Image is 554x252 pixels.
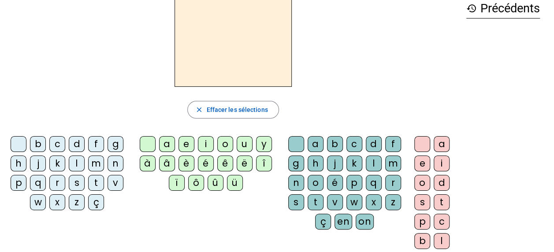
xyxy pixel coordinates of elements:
div: m [385,156,401,171]
div: o [308,175,323,191]
div: r [49,175,65,191]
div: ü [227,175,243,191]
div: k [49,156,65,171]
div: f [88,136,104,152]
button: Effacer les sélections [187,101,279,119]
div: u [237,136,253,152]
div: d [69,136,85,152]
div: j [30,156,46,171]
div: k [346,156,362,171]
div: j [327,156,343,171]
div: c [434,214,450,230]
div: a [308,136,323,152]
mat-icon: history [466,3,477,14]
div: a [159,136,175,152]
div: é [327,175,343,191]
div: d [366,136,382,152]
div: n [108,156,123,171]
div: ê [217,156,233,171]
div: i [198,136,214,152]
div: x [49,194,65,210]
div: t [308,194,323,210]
div: ô [188,175,204,191]
div: r [385,175,401,191]
div: c [346,136,362,152]
div: z [69,194,85,210]
div: l [434,233,450,249]
div: g [108,136,123,152]
div: n [288,175,304,191]
div: à [140,156,156,171]
div: b [327,136,343,152]
div: x [366,194,382,210]
div: t [88,175,104,191]
div: q [30,175,46,191]
div: z [385,194,401,210]
div: s [414,194,430,210]
div: e [414,156,430,171]
div: t [434,194,450,210]
div: b [30,136,46,152]
div: y [256,136,272,152]
div: d [434,175,450,191]
span: Effacer les sélections [206,104,268,115]
div: s [69,175,85,191]
div: o [217,136,233,152]
div: p [346,175,362,191]
div: s [288,194,304,210]
div: v [108,175,123,191]
div: ç [315,214,331,230]
div: h [11,156,26,171]
mat-icon: close [195,106,203,114]
div: a [434,136,450,152]
div: e [178,136,194,152]
div: f [385,136,401,152]
div: â [159,156,175,171]
div: w [30,194,46,210]
div: ï [169,175,185,191]
div: i [434,156,450,171]
div: en [335,214,352,230]
div: l [366,156,382,171]
div: û [208,175,223,191]
div: ë [237,156,253,171]
div: é [198,156,214,171]
div: q [366,175,382,191]
div: è [178,156,194,171]
div: m [88,156,104,171]
div: p [11,175,26,191]
div: o [414,175,430,191]
div: g [288,156,304,171]
div: b [414,233,430,249]
div: c [49,136,65,152]
div: v [327,194,343,210]
div: w [346,194,362,210]
div: l [69,156,85,171]
div: on [356,214,374,230]
div: î [256,156,272,171]
div: p [414,214,430,230]
div: h [308,156,323,171]
div: ç [88,194,104,210]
